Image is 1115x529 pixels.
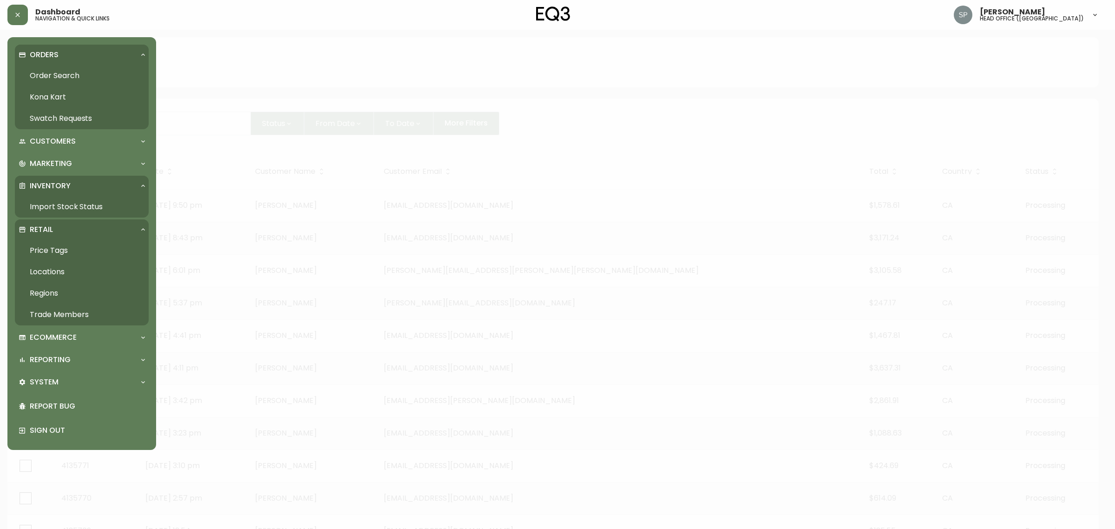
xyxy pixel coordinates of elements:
a: Import Stock Status [15,196,149,218]
p: Ecommerce [30,332,77,343]
div: Marketing [15,153,149,174]
img: logo [536,7,571,21]
a: Swatch Requests [15,108,149,129]
div: System [15,372,149,392]
div: Inventory [15,176,149,196]
span: Dashboard [35,8,80,16]
p: Inventory [30,181,71,191]
a: Locations [15,261,149,283]
p: Orders [30,50,59,60]
p: Customers [30,136,76,146]
h5: navigation & quick links [35,16,110,21]
div: Report Bug [15,394,149,418]
div: Sign Out [15,418,149,443]
p: System [30,377,59,387]
p: Marketing [30,159,72,169]
a: Kona Kart [15,86,149,108]
p: Report Bug [30,401,145,411]
p: Retail [30,225,53,235]
a: Price Tags [15,240,149,261]
a: Regions [15,283,149,304]
img: 0cb179e7bf3690758a1aaa5f0aafa0b4 [954,6,972,24]
div: Reporting [15,350,149,370]
a: Order Search [15,65,149,86]
h5: head office ([GEOGRAPHIC_DATA]) [980,16,1084,21]
span: [PERSON_NAME] [980,8,1045,16]
div: Retail [15,219,149,240]
div: Ecommerce [15,327,149,348]
div: Customers [15,131,149,152]
p: Reporting [30,355,71,365]
div: Orders [15,45,149,65]
p: Sign Out [30,425,145,436]
a: Trade Members [15,304,149,325]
